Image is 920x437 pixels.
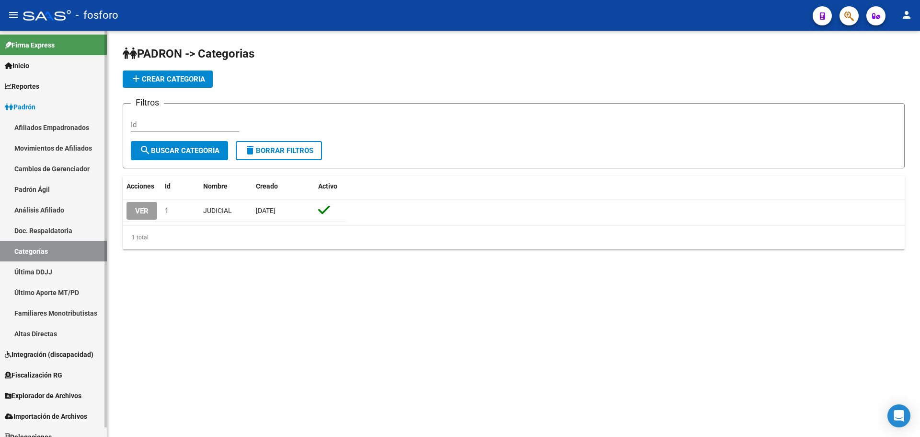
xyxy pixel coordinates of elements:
span: VER [135,207,149,215]
span: Buscar Categoria [139,146,219,155]
span: Firma Express [5,40,55,50]
span: Integración (discapacidad) [5,349,93,360]
mat-icon: delete [244,144,256,156]
span: Importación de Archivos [5,411,87,422]
span: Creado [256,182,278,190]
span: Reportes [5,81,39,92]
span: Nombre [203,182,228,190]
mat-icon: search [139,144,151,156]
span: Fiscalización RG [5,370,62,380]
span: Activo [318,182,337,190]
span: JUDICIAL [203,207,232,214]
mat-icon: person [901,9,912,21]
datatable-header-cell: Id [161,176,199,197]
span: Padrón [5,102,35,112]
span: Inicio [5,60,29,71]
mat-icon: add [130,73,142,84]
button: Buscar Categoria [131,141,228,160]
datatable-header-cell: Creado [252,176,314,197]
datatable-header-cell: Acciones [123,176,161,197]
datatable-header-cell: Nombre [199,176,252,197]
span: Acciones [126,182,154,190]
span: - fosforo [76,5,118,26]
span: 1 [165,207,169,214]
span: PADRON -> Categorias [123,47,254,60]
h3: Filtros [131,96,164,109]
button: Crear Categoria [123,71,213,88]
span: Crear Categoria [130,75,205,83]
div: Open Intercom Messenger [887,404,910,427]
span: [DATE] [256,207,276,214]
div: 1 total [123,225,905,249]
button: VER [126,202,157,220]
span: Borrar Filtros [244,146,313,155]
span: Id [165,182,171,190]
datatable-header-cell: Activo [314,176,345,197]
button: Borrar Filtros [236,141,322,160]
span: Explorador de Archivos [5,390,81,401]
mat-icon: menu [8,9,19,21]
